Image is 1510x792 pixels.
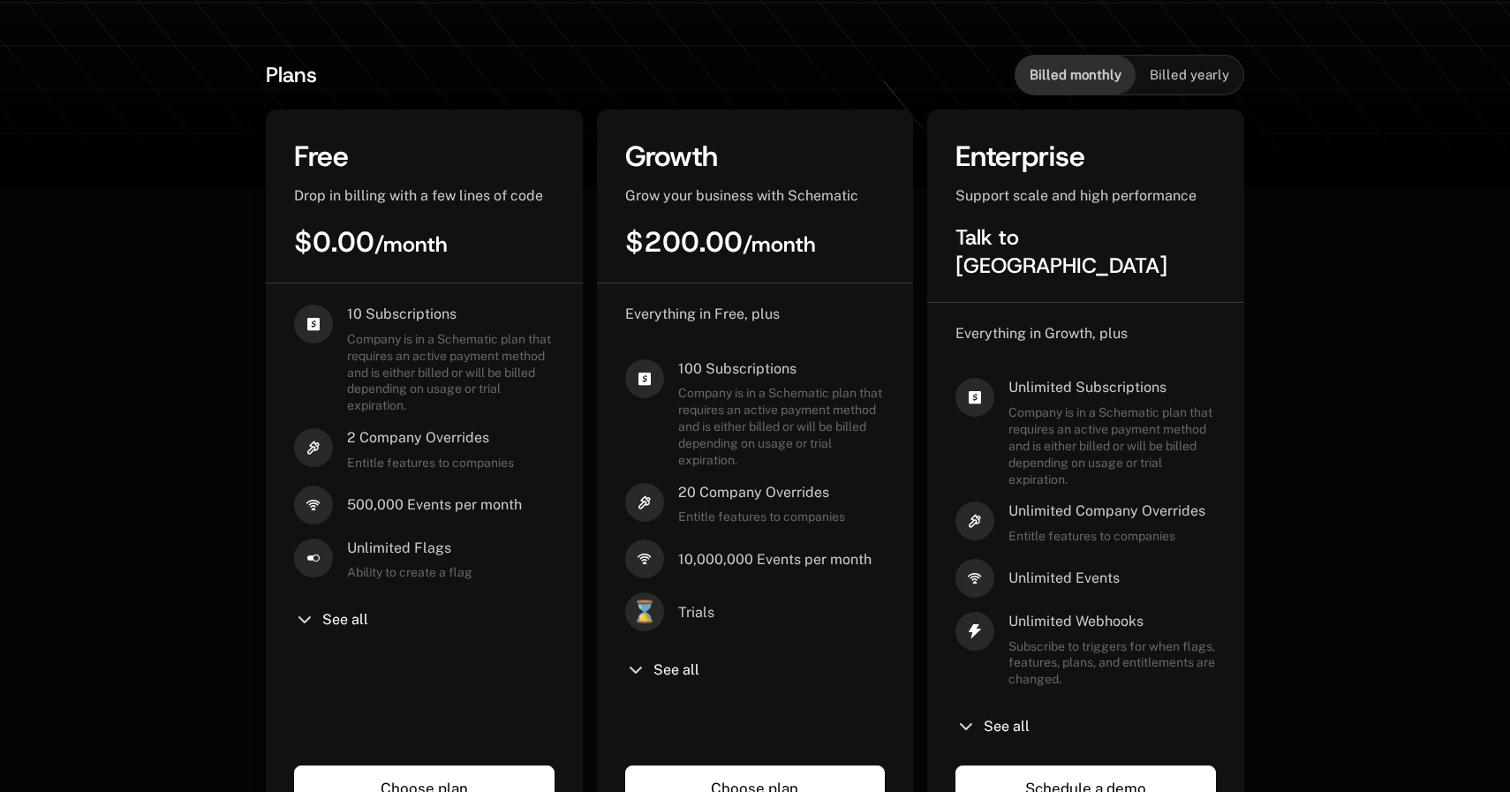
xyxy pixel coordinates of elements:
span: Unlimited Webhooks [1008,612,1216,631]
span: Growth [625,138,718,175]
i: chevron-down [955,716,977,737]
span: $0.00 [294,223,448,260]
span: Entitle features to companies [347,455,514,471]
i: chevron-down [625,660,646,681]
i: cashapp [625,359,664,398]
sub: / month [374,230,448,259]
span: ⌛ [625,592,664,631]
span: Unlimited Events [1008,569,1120,588]
span: Billed yearly [1150,66,1229,84]
span: Plans [266,61,317,89]
span: See all [322,613,368,627]
i: cashapp [294,305,333,343]
span: Unlimited Subscriptions [1008,378,1216,397]
i: cashapp [955,378,994,417]
i: thunder [955,612,994,651]
i: boolean-on [294,539,333,577]
span: Enterprise [955,138,1085,175]
span: Trials [678,603,714,622]
i: signal [625,539,664,578]
i: hammer [294,428,333,467]
span: 10,000,000 Events per month [678,550,872,569]
span: Company is in a Schematic plan that requires an active payment method and is either billed or wil... [678,385,886,468]
span: Entitle features to companies [1008,528,1205,545]
span: Talk to [GEOGRAPHIC_DATA] [955,223,1167,280]
span: Entitle features to companies [678,509,845,525]
span: Drop in billing with a few lines of code [294,187,543,204]
span: 10 Subscriptions [347,305,555,324]
i: chevron-down [294,609,315,630]
span: 20 Company Overrides [678,483,845,502]
span: Grow your business with Schematic [625,187,858,204]
span: Everything in Free, plus [625,305,780,322]
span: Free [294,138,349,175]
span: 2 Company Overrides [347,428,514,448]
span: Billed monthly [1030,66,1121,84]
span: Ability to create a flag [347,564,472,581]
i: hammer [625,483,664,522]
span: 500,000 Events per month [347,495,522,515]
span: Company is in a Schematic plan that requires an active payment method and is either billed or wil... [1008,404,1216,487]
span: Unlimited Flags [347,539,472,558]
span: Support scale and high performance [955,187,1197,204]
span: $200.00 [625,223,816,260]
span: See all [653,663,699,677]
span: Unlimited Company Overrides [1008,502,1205,521]
i: signal [955,559,994,598]
span: 100 Subscriptions [678,359,886,379]
i: signal [294,486,333,524]
i: hammer [955,502,994,540]
sub: / month [743,230,816,259]
span: Company is in a Schematic plan that requires an active payment method and is either billed or wil... [347,331,555,414]
span: Subscribe to triggers for when flags, features, plans, and entitlements are changed. [1008,638,1216,689]
span: Everything in Growth, plus [955,325,1128,342]
span: See all [984,720,1030,734]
